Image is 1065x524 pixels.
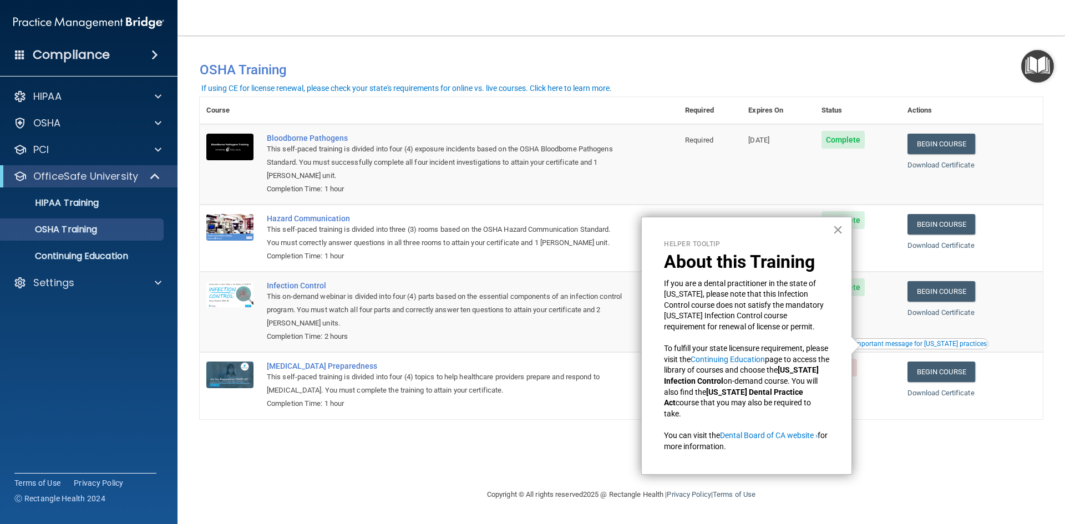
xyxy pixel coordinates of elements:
button: Read this if you are a dental practitioner in the state of CA [852,338,988,349]
div: This on-demand webinar is divided into four (4) parts based on the essential components of an inf... [267,290,623,330]
span: Required [685,136,713,144]
div: Completion Time: 1 hour [267,250,623,263]
span: You can visit the [664,431,720,440]
a: Privacy Policy [667,490,711,498]
div: Bloodborne Pathogens [267,134,623,143]
th: Expires On [742,97,814,124]
a: Download Certificate [907,241,975,250]
div: Completion Time: 1 hour [267,182,623,196]
div: Important message for [US_STATE] practices [854,340,987,347]
button: Close [833,221,843,238]
div: Copyright © All rights reserved 2025 @ Rectangle Health | | [419,477,824,512]
a: Download Certificate [907,308,975,317]
div: This self-paced training is divided into four (4) topics to help healthcare providers prepare and... [267,370,623,397]
a: Begin Course [907,214,975,235]
span: on-demand course. You will also find the [664,377,819,396]
span: [DATE] [748,136,769,144]
h4: Compliance [33,47,110,63]
th: Required [678,97,742,124]
a: Begin Course [907,281,975,302]
p: Helper Tooltip [664,240,829,249]
a: Privacy Policy [74,477,124,489]
div: [MEDICAL_DATA] Preparedness [267,362,623,370]
p: HIPAA [33,90,62,103]
p: PCI [33,143,49,156]
p: OSHA [33,116,61,130]
div: This self-paced training is divided into three (3) rooms based on the OSHA Hazard Communication S... [267,223,623,250]
a: Download Certificate [907,161,975,169]
a: Begin Course [907,134,975,154]
div: This self-paced training is divided into four (4) exposure incidents based on the OSHA Bloodborne... [267,143,623,182]
div: Hazard Communication [267,214,623,223]
th: Course [200,97,260,124]
h4: OSHA Training [200,62,1043,78]
span: Ⓒ Rectangle Health 2024 [14,493,105,504]
div: Completion Time: 1 hour [267,397,623,410]
a: Begin Course [907,362,975,382]
span: Complete [821,211,865,229]
p: OfficeSafe University [33,170,138,183]
span: To fulfill your state licensure requirement, please visit the [664,344,830,364]
p: Continuing Education [7,251,159,262]
p: About this Training [664,251,829,272]
a: Dental Board of CA website › [720,431,818,440]
span: for more information. [664,431,829,451]
p: Settings [33,276,74,289]
a: Terms of Use [14,477,60,489]
p: HIPAA Training [7,197,99,208]
a: Terms of Use [713,490,755,498]
div: Completion Time: 2 hours [267,330,623,343]
span: Complete [821,131,865,149]
a: Download Certificate [907,389,975,397]
th: Status [815,97,901,124]
div: If using CE for license renewal, please check your state's requirements for online vs. live cours... [201,84,612,92]
img: PMB logo [13,12,164,34]
p: If you are a dental practitioner in the state of [US_STATE], please note that this Infection Cont... [664,278,829,333]
strong: [US_STATE] Dental Practice Act [664,388,805,408]
a: Continuing Education [691,355,765,364]
span: course that you may also be required to take. [664,398,813,418]
p: OSHA Training [7,224,97,235]
button: Open Resource Center [1021,50,1054,83]
div: Infection Control [267,281,623,290]
th: Actions [901,97,1043,124]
